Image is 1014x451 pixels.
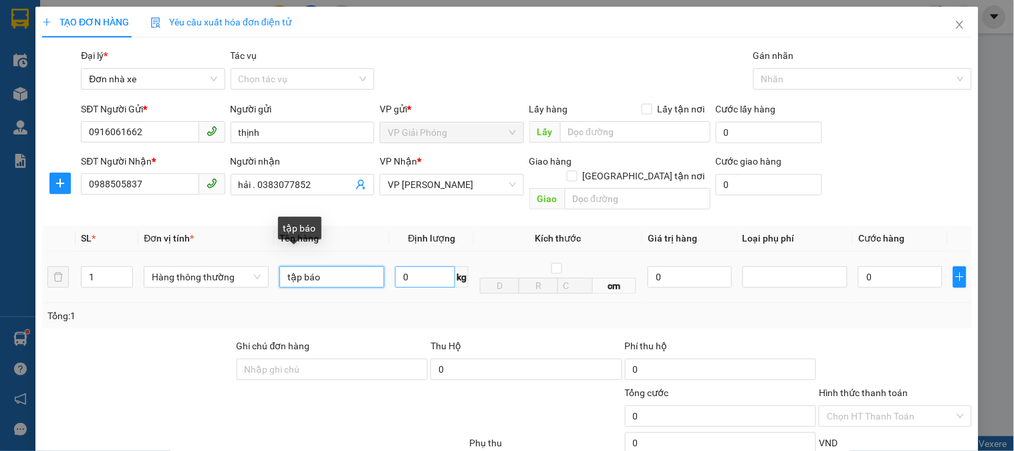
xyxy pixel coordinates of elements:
[42,17,129,27] span: TẠO ĐƠN HÀNG
[388,175,515,195] span: VP LÊ HỒNG PHONG
[625,339,817,359] div: Phí thu hộ
[455,266,469,288] span: kg
[231,50,257,61] label: Tác vụ
[237,359,428,380] input: Ghi chú đơn hàng
[237,341,310,351] label: Ghi chú đơn hàng
[152,267,260,287] span: Hàng thông thường
[207,178,217,189] span: phone
[560,121,711,143] input: Dọc đường
[716,174,823,195] input: Cước giao hàng
[953,266,967,288] button: plus
[49,173,71,194] button: plus
[565,188,711,209] input: Dọc đường
[648,233,697,244] span: Giá trị hàng
[819,438,838,448] span: VND
[737,225,853,252] th: Loại phụ phí
[535,233,582,244] span: Kích thước
[941,7,979,44] button: Close
[578,169,711,183] span: [GEOGRAPHIC_DATA] tận nơi
[81,233,92,244] span: SL
[42,17,51,27] span: plus
[529,156,572,167] span: Giao hàng
[278,217,322,240] div: tập báo
[150,17,291,27] span: Yêu cầu xuất hóa đơn điện tử
[81,154,225,169] div: SĐT Người Nhận
[648,266,732,288] input: 0
[716,104,776,114] label: Cước lấy hàng
[356,179,366,190] span: user-add
[380,156,417,167] span: VP Nhận
[819,387,908,398] label: Hình thức thanh toán
[47,266,69,288] button: delete
[625,387,669,398] span: Tổng cước
[50,178,70,189] span: plus
[279,266,384,288] input: VD: Bàn, Ghế
[150,17,161,28] img: icon
[529,188,565,209] span: Giao
[557,278,593,294] input: C
[430,341,461,351] span: Thu Hộ
[753,50,794,61] label: Gán nhãn
[480,278,519,294] input: D
[81,50,108,61] span: Đại lý
[231,102,374,116] div: Người gửi
[144,233,194,244] span: Đơn vị tính
[47,308,392,323] div: Tổng: 1
[388,122,515,143] span: VP Giải Phóng
[207,126,217,137] span: phone
[231,154,374,169] div: Người nhận
[858,233,904,244] span: Cước hàng
[954,272,966,282] span: plus
[81,102,225,116] div: SĐT Người Gửi
[716,122,823,143] input: Cước lấy hàng
[380,102,523,116] div: VP gửi
[716,156,782,167] label: Cước giao hàng
[529,121,560,143] span: Lấy
[593,278,636,294] span: cm
[529,104,568,114] span: Lấy hàng
[89,69,217,89] span: Đơn nhà xe
[652,102,711,116] span: Lấy tận nơi
[408,233,456,244] span: Định lượng
[955,19,965,30] span: close
[519,278,558,294] input: R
